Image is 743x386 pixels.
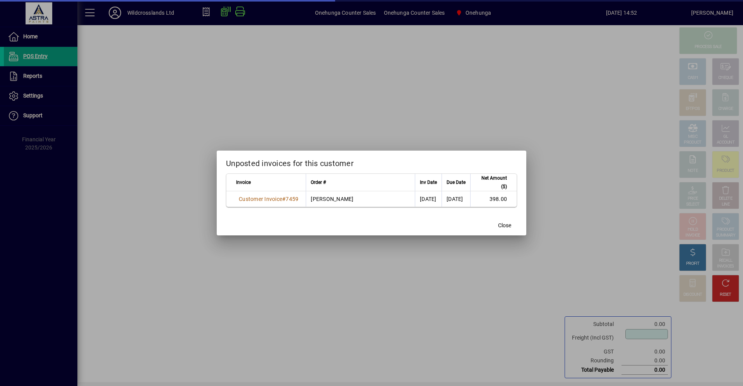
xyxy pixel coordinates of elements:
h2: Unposted invoices for this customer [217,151,526,173]
span: 7459 [286,196,298,202]
td: [DATE] [415,191,442,207]
span: Invoice [236,178,251,187]
td: [DATE] [442,191,470,207]
span: [PERSON_NAME] [311,196,353,202]
span: Order # [311,178,326,187]
span: Inv Date [420,178,437,187]
span: Customer Invoice [239,196,282,202]
span: # [282,196,286,202]
td: 398.00 [470,191,517,207]
a: Customer Invoice#7459 [236,195,301,203]
button: Close [492,218,517,232]
span: Due Date [447,178,466,187]
span: Close [498,221,511,230]
span: Net Amount ($) [475,174,507,191]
